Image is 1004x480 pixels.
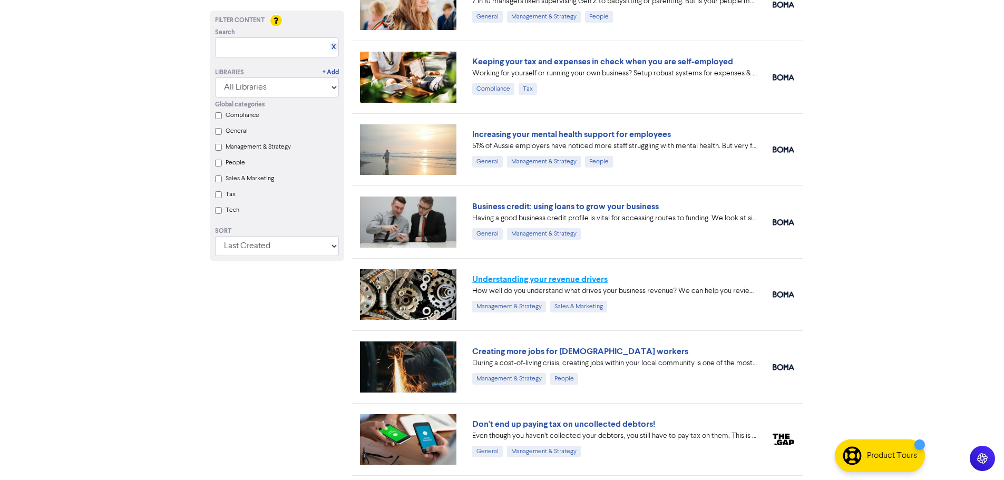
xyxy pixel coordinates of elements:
div: Management & Strategy [507,228,581,240]
label: General [226,126,248,136]
div: Global categories [215,100,339,110]
div: Management & Strategy [507,446,581,457]
div: Management & Strategy [472,373,546,385]
div: General [472,156,503,168]
div: Libraries [215,68,244,77]
label: Compliance [226,111,259,120]
a: X [332,43,336,51]
div: People [585,156,613,168]
label: Tech [226,205,239,215]
a: + Add [323,68,339,77]
div: Sort [215,227,339,236]
div: During a cost-of-living crisis, creating jobs within your local community is one of the most impo... [472,358,757,369]
img: thegap [773,434,794,445]
div: Even though you haven’t collected your debtors, you still have to pay tax on them. This is becaus... [472,430,757,442]
div: Sales & Marketing [550,301,607,312]
div: Management & Strategy [507,156,581,168]
div: People [550,373,578,385]
label: People [226,158,245,168]
div: General [472,228,503,240]
div: Management & Strategy [507,11,581,23]
div: Management & Strategy [472,301,546,312]
img: boma [773,219,794,226]
img: boma [773,364,794,370]
div: 51% of Aussie employers have noticed more staff struggling with mental health. But very few have ... [472,141,757,152]
label: Tax [226,190,236,199]
iframe: Chat Widget [872,366,1004,480]
a: Creating more jobs for [DEMOGRAPHIC_DATA] workers [472,346,688,357]
div: General [472,446,503,457]
img: boma [773,146,794,153]
a: Business credit: using loans to grow your business [472,201,659,212]
div: Working for yourself or running your own business? Setup robust systems for expenses & tax requir... [472,68,757,79]
span: Search [215,28,235,37]
img: boma_accounting [773,291,794,298]
div: Tax [519,83,537,95]
a: Understanding your revenue drivers [472,274,608,285]
div: General [472,11,503,23]
img: boma_accounting [773,74,794,81]
div: Compliance [472,83,514,95]
a: Don't end up paying tax on uncollected debtors! [472,419,655,429]
div: Having a good business credit profile is vital for accessing routes to funding. We look at six di... [472,213,757,224]
div: How well do you understand what drives your business revenue? We can help you review your numbers... [472,286,757,297]
div: People [585,11,613,23]
a: Keeping your tax and expenses in check when you are self-employed [472,56,733,67]
div: Filter Content [215,16,339,25]
img: boma [773,2,794,8]
a: Increasing your mental health support for employees [472,129,671,140]
label: Management & Strategy [226,142,291,152]
label: Sales & Marketing [226,174,274,183]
